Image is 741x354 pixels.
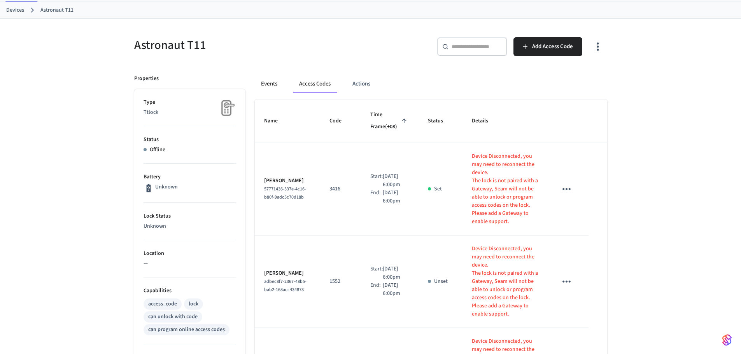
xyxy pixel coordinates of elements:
[513,37,582,56] button: Add Access Code
[370,109,410,133] span: Time Frame(+08)
[370,173,383,189] div: Start:
[144,249,236,258] p: Location
[383,281,409,298] p: [DATE] 6:00pm
[144,108,236,117] p: Ttlock
[264,278,307,293] span: adbec8f7-2367-48b5-bab2-168acc434873
[150,146,165,154] p: Offline
[329,277,352,286] p: 1552
[264,269,311,277] p: [PERSON_NAME]
[40,6,74,14] a: Astronaut T11
[144,222,236,230] p: Unknown
[434,185,442,193] p: Set
[144,260,236,268] p: —
[532,42,573,52] span: Add Access Code
[472,177,539,226] p: The lock is not paired with a Gateway, Seam will not be able to unlock or program access codes on...
[293,75,337,93] button: Access Codes
[329,185,352,193] p: 3416
[264,177,311,185] p: [PERSON_NAME]
[383,189,409,205] p: [DATE] 6:00pm
[329,115,352,127] span: Code
[472,115,498,127] span: Details
[217,98,236,118] img: Placeholder Lock Image
[148,326,225,334] div: can program online access codes
[155,183,178,191] p: Unknown
[264,186,306,201] span: 57771436-337e-4c16-b80f-9adc5c70d18b
[144,136,236,144] p: Status
[383,173,409,189] p: [DATE] 6:00pm
[472,152,539,177] p: Device Disconnected, you may need to reconnect the device.
[189,300,198,308] div: lock
[148,313,198,321] div: can unlock with code
[434,277,448,286] p: Unset
[144,98,236,106] p: Type
[370,189,383,205] div: End:
[148,300,177,308] div: access_code
[383,265,409,281] p: [DATE] 6:00pm
[370,281,383,298] div: End:
[472,269,539,318] p: The lock is not paired with a Gateway, Seam will not be able to unlock or program access codes on...
[472,245,539,269] p: Device Disconnected, you may need to reconnect the device.
[346,75,377,93] button: Actions
[6,6,24,14] a: Devices
[370,265,383,281] div: Start:
[144,173,236,181] p: Battery
[134,75,159,83] p: Properties
[722,334,732,346] img: SeamLogoGradient.69752ec5.svg
[144,212,236,220] p: Lock Status
[144,287,236,295] p: Capabilities
[255,75,284,93] button: Events
[134,37,366,53] h5: Astronaut T11
[255,75,607,93] div: ant example
[428,115,453,127] span: Status
[264,115,288,127] span: Name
